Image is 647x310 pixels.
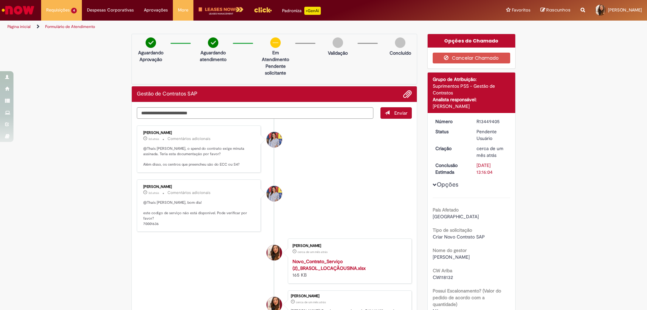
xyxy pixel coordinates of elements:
[430,128,472,135] dt: Status
[198,7,244,15] img: logo-leases-transp-branco.png
[433,234,485,240] span: Criar Novo Contrato SAP
[476,145,508,159] div: 26/08/2025 16:16:01
[45,24,95,29] a: Formulário de Atendimento
[137,91,197,97] h2: Gestão de Contratos SAP Histórico de tíquete
[296,300,326,304] span: cerca de um mês atrás
[167,190,211,196] small: Comentários adicionais
[390,50,411,56] p: Concluído
[433,103,511,110] div: [PERSON_NAME]
[143,146,255,167] p: @Thais [PERSON_NAME], o spend do contrato exige minuta assinada. Teria esta documentação por favo...
[143,185,255,189] div: [PERSON_NAME]
[433,247,467,253] b: Nome do gestor
[143,131,255,135] div: [PERSON_NAME]
[148,191,159,195] time: 29/09/2025 10:27:56
[433,288,501,307] b: Possui Escalonamento? (Valor do pedido de acordo com a quantidade)
[433,83,511,96] div: Suprimentos PSS - Gestão de Contratos
[608,7,642,13] span: [PERSON_NAME]
[430,145,472,152] dt: Criação
[433,76,511,83] div: Grupo de Atribuição:
[476,145,503,158] span: cerca de um mês atrás
[433,207,459,213] b: País Afetado
[134,49,167,63] p: Aguardando Aprovação
[433,214,479,220] span: [GEOGRAPHIC_DATA]
[46,7,70,13] span: Requisições
[476,145,503,158] time: 26/08/2025 16:16:01
[167,136,211,142] small: Comentários adicionais
[143,200,255,227] p: @Thais [PERSON_NAME], bom dia! este codigo de serviço não está disponível. Pode verificar por fav...
[433,96,511,103] div: Analista responsável:
[476,162,508,175] div: [DATE] 13:16:04
[5,21,426,33] ul: Trilhas de página
[512,7,530,13] span: Favoritos
[282,7,321,15] div: Padroniza
[433,254,470,260] span: [PERSON_NAME]
[144,7,168,13] span: Aprovações
[259,49,292,63] p: Em Atendimento
[433,274,453,280] span: CW118132
[137,107,373,119] textarea: Digite sua mensagem aqui...
[254,5,272,15] img: click_logo_yellow_360x200.png
[267,186,282,201] div: Julia Roberta Silva Lino
[7,24,31,29] a: Página inicial
[433,53,511,63] button: Cancelar Chamado
[394,110,407,116] span: Enviar
[403,90,412,98] button: Adicionar anexos
[304,7,321,15] p: +GenAi
[428,34,516,48] div: Opções do Chamado
[259,63,292,76] p: Pendente solicitante
[291,294,408,298] div: [PERSON_NAME]
[208,37,218,48] img: check-circle-green.png
[148,191,159,195] span: 3d atrás
[292,258,405,278] div: 165 KB
[267,132,282,147] div: Julia Roberta Silva Lino
[433,267,452,274] b: CW Ariba
[146,37,156,48] img: check-circle-green.png
[71,8,77,13] span: 4
[333,37,343,48] img: img-circle-grey.png
[148,137,159,141] span: 3d atrás
[541,7,571,13] a: Rascunhos
[1,3,35,17] img: ServiceNow
[87,7,134,13] span: Despesas Corporativas
[476,118,508,125] div: R13449405
[380,107,412,119] button: Enviar
[395,37,405,48] img: img-circle-grey.png
[270,37,281,48] img: circle-minus.png
[476,128,508,142] div: Pendente Usuário
[430,118,472,125] dt: Número
[328,50,348,56] p: Validação
[546,7,571,13] span: Rascunhos
[197,49,229,63] p: Aguardando atendimento
[298,250,328,254] span: cerca de um mês atrás
[267,245,282,260] div: Thais Santos Toro Melani
[433,227,472,233] b: Tipo de solicitação
[178,7,188,13] span: More
[292,244,405,248] div: [PERSON_NAME]
[430,162,472,175] dt: Conclusão Estimada
[292,258,366,271] a: Novo_Contrato_Serviço (2)_BRASOL_LOCAÇÃOUSINA.xlsx
[148,137,159,141] time: 29/09/2025 10:31:30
